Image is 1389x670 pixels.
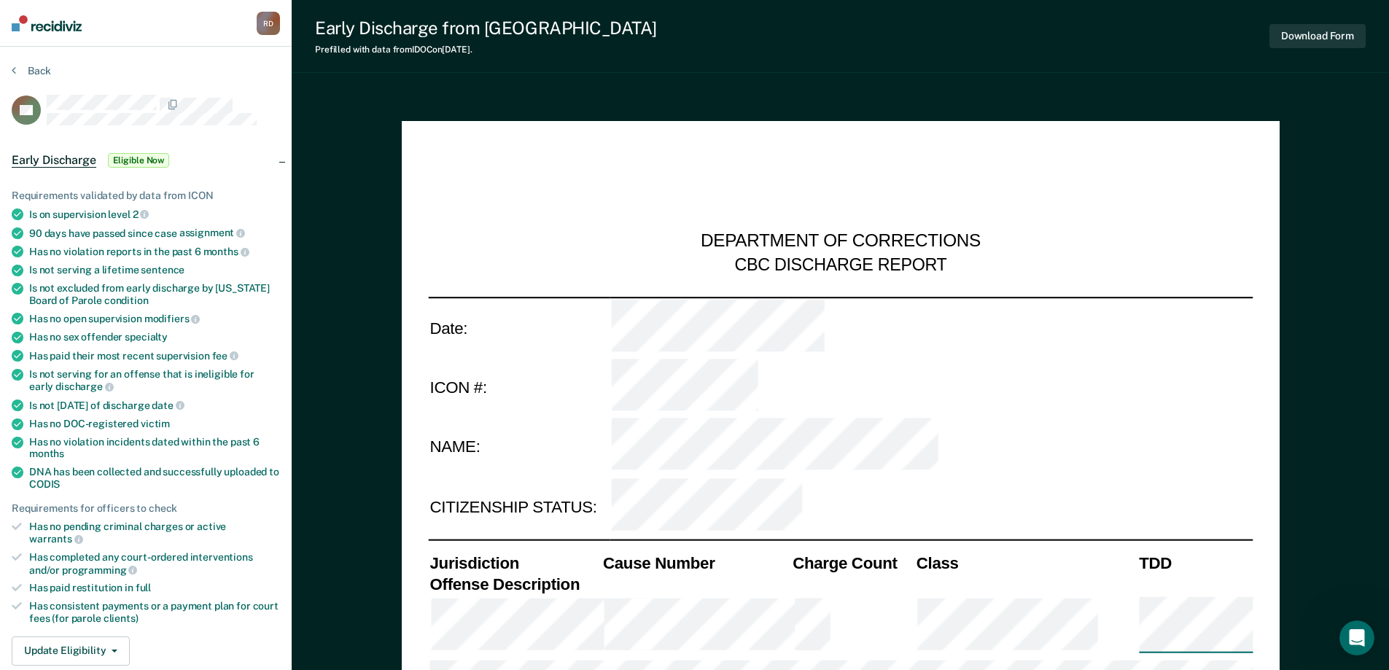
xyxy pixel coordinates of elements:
[428,417,610,477] td: NAME:
[29,264,280,276] div: Is not serving a lifetime
[315,44,657,55] div: Prefilled with data from IDOC on [DATE] .
[29,582,280,594] div: Has paid restitution in
[428,297,610,357] td: Date:
[1339,620,1374,655] iframe: Intercom live chat
[104,295,149,306] span: condition
[141,418,170,429] span: victim
[179,227,245,238] span: assignment
[1269,24,1366,48] button: Download Form
[125,331,168,343] span: specialty
[203,246,249,257] span: months
[29,466,280,491] div: DNA has been collected and successfully uploaded to
[29,227,280,240] div: 90 days have passed since case
[29,245,280,258] div: Has no violation reports in the past 6
[152,400,184,411] span: date
[29,521,280,545] div: Has no pending criminal charges or active
[12,636,130,666] button: Update Eligibility
[29,399,280,412] div: Is not [DATE] of discharge
[315,17,657,39] div: Early Discharge from [GEOGRAPHIC_DATA]
[914,553,1137,574] th: Class
[428,477,610,537] td: CITIZENSHIP STATUS:
[428,357,610,417] td: ICON #:
[428,553,602,574] th: Jurisdiction
[29,478,60,490] span: CODIS
[29,349,280,362] div: Has paid their most recent supervision
[55,381,114,392] span: discharge
[29,436,280,461] div: Has no violation incidents dated within the past 6
[428,574,602,595] th: Offense Description
[29,551,280,576] div: Has completed any court-ordered interventions and/or
[136,582,151,593] span: full
[62,564,137,576] span: programming
[29,600,280,625] div: Has consistent payments or a payment plan for court fees (for parole
[108,153,170,168] span: Eligible Now
[12,190,280,202] div: Requirements validated by data from ICON
[257,12,280,35] button: RD
[29,533,83,545] span: warrants
[29,448,64,459] span: months
[12,153,96,168] span: Early Discharge
[104,612,139,624] span: clients)
[12,15,82,31] img: Recidiviz
[1137,553,1253,574] th: TDD
[29,368,280,393] div: Is not serving for an offense that is ineligible for early
[29,208,280,221] div: Is on supervision level
[133,209,149,220] span: 2
[29,418,280,430] div: Has no DOC-registered
[12,64,51,77] button: Back
[144,313,201,324] span: modifiers
[212,350,238,362] span: fee
[12,502,280,515] div: Requirements for officers to check
[701,230,981,254] div: DEPARTMENT OF CORRECTIONS
[141,264,184,276] span: sentence
[29,331,280,343] div: Has no sex offender
[601,553,790,574] th: Cause Number
[734,254,946,276] div: CBC DISCHARGE REPORT
[29,312,280,325] div: Has no open supervision
[257,12,280,35] div: R D
[29,282,280,307] div: Is not excluded from early discharge by [US_STATE] Board of Parole
[791,553,915,574] th: Charge Count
